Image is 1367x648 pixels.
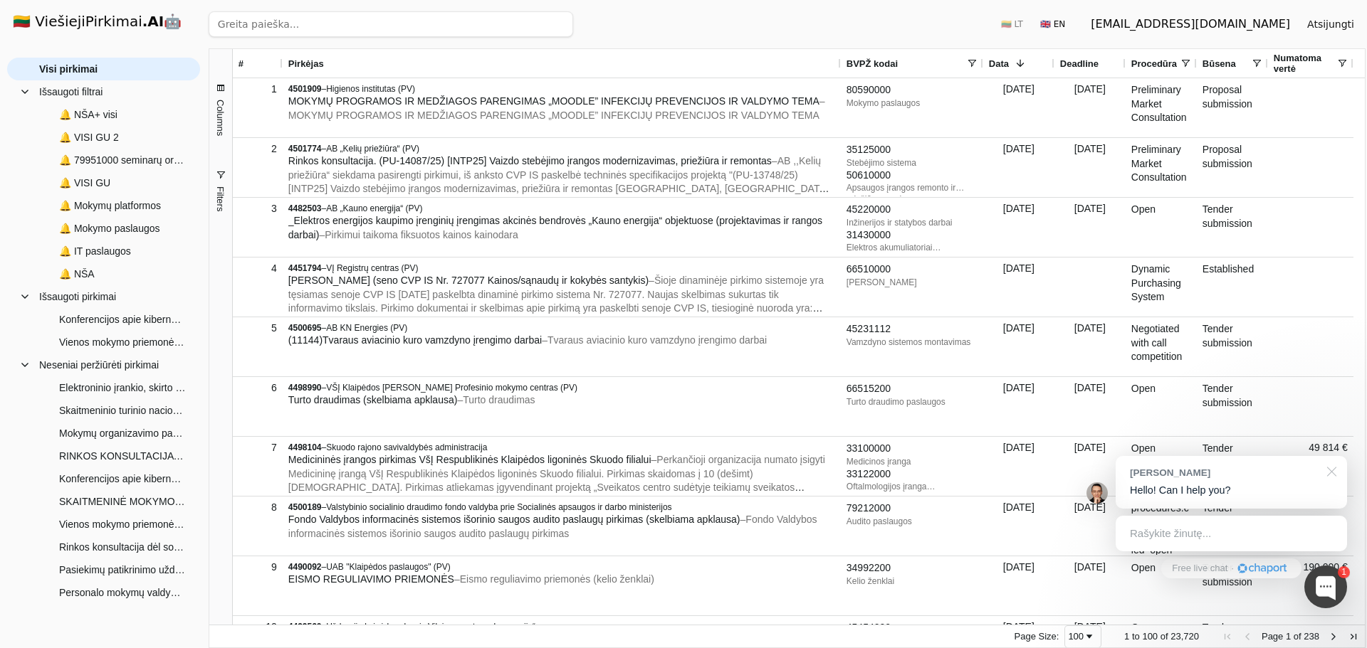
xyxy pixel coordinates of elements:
[1197,78,1268,137] div: Proposal submission
[454,573,654,585] span: – Eismo reguliavimo priemonės (kelio ženklai)
[847,396,978,408] div: Turto draudimo paslaugos
[1197,138,1268,197] div: Proposal submission
[288,502,322,512] span: 4500189
[847,83,978,97] div: 80590000
[457,394,535,405] span: – Turto draudimas
[1262,631,1283,642] span: Page
[288,275,824,341] span: – Šioje dinaminėje pirkimo sistemoje yra tęsiamas senoje CVP IS [DATE] paskelbta dinaminė pirkimo...
[1348,631,1359,642] div: Last Page
[288,621,835,632] div: –
[288,58,324,69] span: Pirkėjas
[847,575,978,587] div: Kelio ženklai
[1294,631,1301,642] span: of
[1126,437,1197,496] div: Open
[288,95,819,107] span: MOKYMŲ PROGRAMOS IR MEDŽIAGOS PARENGIMAS „MOODLE” INFEKCIJŲ PREVENCIJOS IR VALDYMO TEMA
[288,83,835,95] div: –
[215,186,226,211] span: Filters
[1231,562,1234,575] div: ·
[847,621,978,635] div: 45454000
[39,81,103,102] span: Išsaugoti filtrai
[288,275,649,286] span: [PERSON_NAME] (seno CVP IS Nr. 727077 Kainos/sąnaudų ir kokybės santykis)
[847,182,978,193] div: Apsaugos įrangos remonto ir priežiūros paslaugos
[983,556,1054,615] div: [DATE]
[326,502,671,512] span: Valstybinio socialinio draudimo fondo valdyba prie Socialinės apsaugos ir darbo ministerijos
[1242,631,1253,642] div: Previous Page
[1304,631,1319,642] span: 238
[288,454,651,465] span: Medicininės įrangos pirkimas VšĮ Respublikinės Klaipėdos ligoninės Skuodo filialui
[288,383,322,393] span: 4498990
[288,262,835,274] div: –
[847,277,978,288] div: [PERSON_NAME]
[288,442,322,452] span: 4498104
[1131,58,1177,69] span: Procedūra
[239,198,277,219] div: 3
[847,262,978,277] div: 66510000
[288,501,835,513] div: –
[59,331,186,353] span: Vienos mokymo priemonės turinio parengimo su skaitmenine versija 3–5 m. vaikams A1–A2 paslaugų pi...
[847,492,978,506] div: 33123200
[983,317,1054,376] div: [DATE]
[847,253,978,267] div: 71320000
[326,622,535,632] span: Uždaroji akcinė bendrovė „Vilniaus vystymo kompanija“
[288,203,322,213] span: 4482503
[1338,566,1350,578] div: 1
[847,481,978,492] div: Oftalmologijos įranga
[1015,631,1059,642] div: Page Size:
[1032,13,1074,36] button: 🇬🇧 EN
[288,144,322,154] span: 4501774
[847,561,978,575] div: 34992200
[239,318,277,339] div: 5
[847,242,978,253] div: Elektros akumuliatoriai
[326,263,418,273] span: VĮ Registrų centras (PV)
[326,383,577,393] span: VŠĮ Klaipėdos [PERSON_NAME] Profesinio mokymo centras (PV)
[1268,556,1353,615] div: 190 000 €
[1054,198,1126,257] div: [DATE]
[1172,562,1227,575] span: Free live chat
[239,258,277,279] div: 4
[39,58,98,80] span: Visi pirkimai
[1054,377,1126,436] div: [DATE]
[989,58,1009,69] span: Data
[847,217,978,228] div: Inžinerijos ir statybos darbai
[1064,625,1101,648] div: Page Size
[1296,11,1366,37] button: Atsijungti
[1274,53,1336,74] span: Numatoma vertė
[59,491,186,512] span: SKAITMENINĖ MOKYMO(-SI) PLATFORMA (Mažos vertės skelbiama apklausa)
[59,127,119,148] span: 🔔 VISI GU 2
[288,155,772,166] span: Rinkos konsultacija. (PU-14087/25) [INTP25] Vaizdo stebėjimo įrangos modernizavimas, priežiūra ir...
[59,423,186,444] span: Mokymų organizavimo paslaugos
[1126,317,1197,376] div: Negotiated with call competition
[1142,631,1158,642] span: 100
[59,582,186,603] span: Personalo mokymų valdymo sistemos nuoma (Supaprastintas atviras konkursas)
[288,382,835,393] div: –
[1197,198,1268,257] div: Tender submission
[59,149,186,171] span: 🔔 79951000 seminarų org pasl
[1086,482,1108,504] img: Jonas
[326,84,415,94] span: Higienos institutas (PV)
[326,203,422,213] span: AB „Kauno energija“ (PV)
[1203,58,1236,69] span: Būsena
[1197,377,1268,436] div: Tender submission
[983,257,1054,317] div: [DATE]
[59,377,186,398] span: Elektroninio įrankio, skirto lietuvių (ne gimtosios) kalbos mokėjimui ir įgytoms kompetencijoms v...
[847,157,978,169] div: Stebėjimo sistema
[59,172,110,193] span: 🔔 VISI GU
[59,104,117,125] span: 🔔 NŠA+ visi
[1126,377,1197,436] div: Open
[239,139,277,159] div: 2
[59,468,186,489] span: Konferencijos apie kibernetinio saugumo reikalavimų įgyvendinimą organizavimo paslaugos
[288,394,458,405] span: Turto draudimas (skelbiama apklausa)
[59,536,186,558] span: Rinkos konsultacija dėl socialinių įgūdžių ugdymo priemonės atnaujinimo ir skaitmeninimo paslaugų...
[847,336,978,348] div: Vamzdyno sistemos montavimas
[847,442,978,456] div: 33100000
[847,516,978,527] div: Audito paslaugos
[847,203,978,217] div: 45220000
[39,354,159,376] span: Neseniai peržiūrėti pirkimai
[847,169,978,183] div: 50610000
[1268,437,1353,496] div: 49 814 €
[326,442,487,452] span: Skuodo rajono savivaldybės administracija
[1170,631,1199,642] span: 23,720
[847,143,978,157] div: 35125000
[288,562,322,572] span: 4490092
[59,445,186,467] span: RINKOS KONSULTACIJA DĖL MOKYMŲ ORGANIZAVIMO PASLAUGŲ PIRKIMO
